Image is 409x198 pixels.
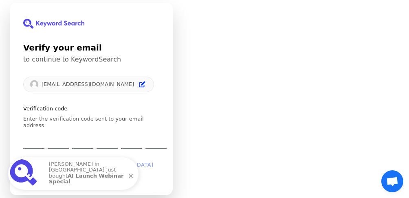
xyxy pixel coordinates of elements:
[49,161,130,186] p: [PERSON_NAME] in [GEOGRAPHIC_DATA] just bought
[23,42,159,54] h1: Verify your email
[23,116,159,129] p: Enter the verification code sent to your email address
[72,132,93,149] input: Digit 3
[145,132,167,149] input: Digit 6
[42,81,134,88] p: [EMAIL_ADDRESS][DOMAIN_NAME]
[23,105,159,112] p: Verification code
[381,170,403,192] div: Open chat
[48,132,69,149] input: Digit 2
[97,132,118,149] input: Digit 4
[49,173,123,185] strong: AI Launch Webinar Special
[121,132,142,149] input: Digit 5
[10,159,39,188] img: AI Launch Webinar Special
[137,79,147,89] button: Edit
[23,55,159,64] p: to continue to KeywordSearch
[23,132,44,149] input: Enter verification code. Digit 1
[23,19,84,29] img: KeywordSearch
